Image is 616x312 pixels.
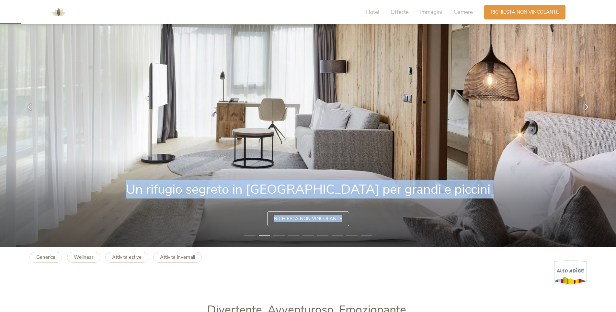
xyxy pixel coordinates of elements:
[49,10,68,14] a: AMONTI & LUNARIS Wellnessresort
[160,254,195,260] b: Attività invernali
[74,254,94,260] b: Wellness
[366,8,379,16] span: Hotel
[105,252,148,263] a: Attività estive
[420,8,442,16] span: Immagini
[391,8,409,16] span: Offerte
[112,254,142,260] b: Attività estive
[36,254,55,260] b: Generica
[274,215,342,222] span: Richiesta non vincolante
[67,252,100,263] a: Wellness
[454,8,473,16] span: Camere
[554,260,587,286] img: Alto Adige
[29,252,62,263] a: Generica
[153,252,202,263] a: Attività invernali
[491,9,559,16] span: Richiesta non vincolante
[49,3,68,22] img: AMONTI & LUNARIS Wellnessresort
